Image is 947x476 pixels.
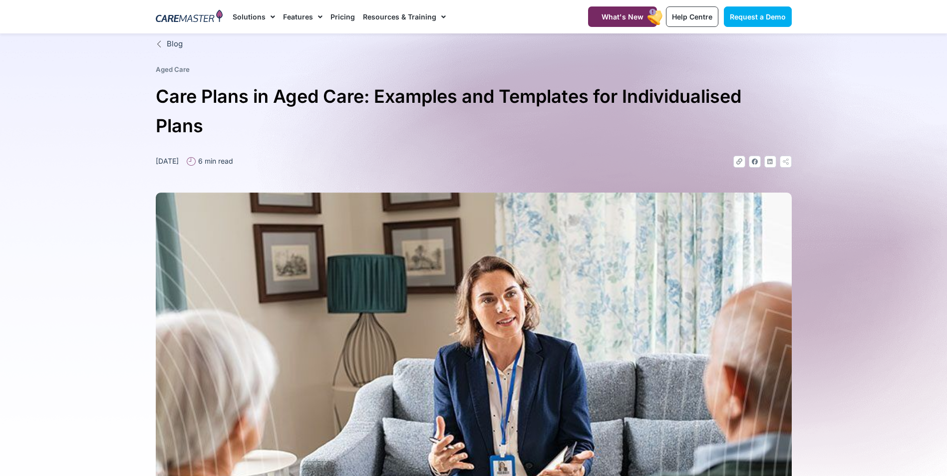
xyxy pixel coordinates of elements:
[156,82,792,141] h1: Care Plans in Aged Care: Examples and Templates for Individualised Plans
[156,157,179,165] time: [DATE]
[164,38,183,50] span: Blog
[196,156,233,166] span: 6 min read
[666,6,718,27] a: Help Centre
[588,6,657,27] a: What's New
[672,12,712,21] span: Help Centre
[602,12,643,21] span: What's New
[156,9,223,24] img: CareMaster Logo
[730,12,786,21] span: Request a Demo
[156,65,190,73] a: Aged Care
[156,38,792,50] a: Blog
[724,6,792,27] a: Request a Demo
